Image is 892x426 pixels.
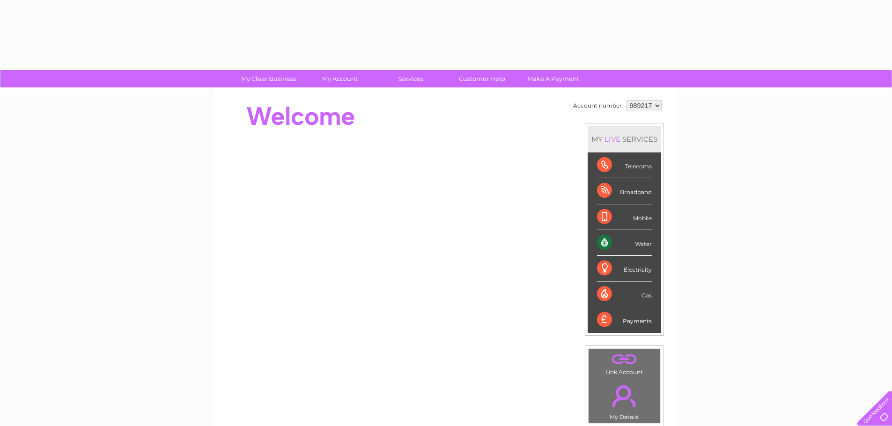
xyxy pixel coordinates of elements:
[372,70,450,87] a: Services
[588,348,661,378] td: Link Account
[588,126,661,152] div: MY SERVICES
[515,70,592,87] a: Make A Payment
[597,204,652,230] div: Mobile
[597,307,652,332] div: Payments
[230,70,307,87] a: My Clear Business
[591,380,658,412] a: .
[571,98,624,114] td: Account number
[597,178,652,204] div: Broadband
[301,70,378,87] a: My Account
[597,256,652,282] div: Electricity
[443,70,521,87] a: Customer Help
[603,135,622,144] div: LIVE
[597,230,652,256] div: Water
[597,152,652,178] div: Telecoms
[591,351,658,368] a: .
[588,377,661,423] td: My Details
[597,282,652,307] div: Gas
